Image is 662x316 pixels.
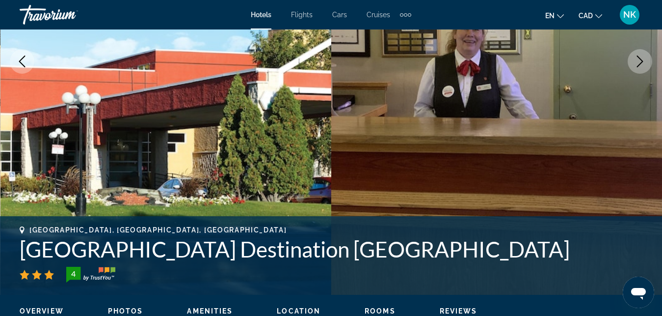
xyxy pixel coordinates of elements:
button: Previous image [10,49,34,74]
span: [GEOGRAPHIC_DATA], [GEOGRAPHIC_DATA], [GEOGRAPHIC_DATA] [29,226,287,234]
span: Photos [108,307,143,315]
span: Amenities [187,307,233,315]
span: Rooms [365,307,396,315]
h1: [GEOGRAPHIC_DATA] Destination [GEOGRAPHIC_DATA] [20,236,642,262]
button: Next image [628,49,652,74]
button: Amenities [187,307,233,316]
button: Change language [545,8,564,23]
button: Location [277,307,320,316]
a: Hotels [251,11,271,19]
span: NK [623,10,636,20]
button: User Menu [617,4,642,25]
button: Overview [20,307,64,316]
iframe: Button to launch messaging window [623,277,654,308]
a: Cars [332,11,347,19]
span: Overview [20,307,64,315]
span: Location [277,307,320,315]
div: 4 [63,268,83,280]
img: TrustYou guest rating badge [66,267,115,283]
button: Rooms [365,307,396,316]
a: Travorium [20,2,118,28]
button: Extra navigation items [400,7,411,23]
button: Change currency [579,8,602,23]
button: Photos [108,307,143,316]
a: Flights [291,11,313,19]
button: Reviews [440,307,477,316]
span: CAD [579,12,593,20]
span: en [545,12,555,20]
span: Reviews [440,307,477,315]
a: Cruises [367,11,390,19]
